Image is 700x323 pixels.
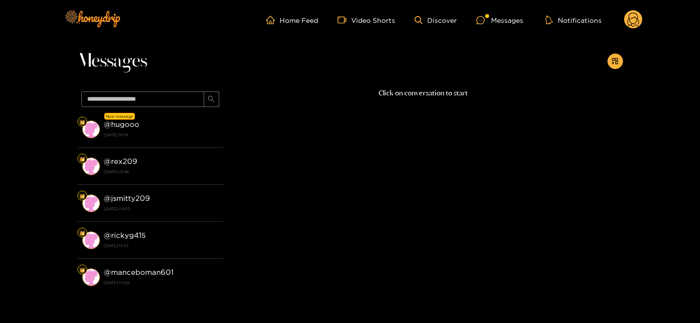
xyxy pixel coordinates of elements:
[611,57,619,66] span: appstore-add
[104,157,137,165] strong: @ rex209
[104,268,173,276] strong: @ manceboman601
[77,50,147,73] span: Messages
[104,120,139,128] strong: @ hugooo
[82,232,100,249] img: conversation
[104,231,146,239] strong: @ rickyg415
[82,121,100,138] img: conversation
[476,15,523,26] div: Messages
[79,193,85,199] img: Fan Level
[415,16,457,24] a: Discover
[266,16,318,24] a: Home Feed
[104,167,219,176] strong: [DATE] 01:46
[79,119,85,125] img: Fan Level
[79,267,85,273] img: Fan Level
[224,88,623,99] p: Click on conversation to start
[266,16,280,24] span: home
[204,91,219,107] button: search
[607,54,623,69] button: appstore-add
[82,195,100,212] img: conversation
[82,158,100,175] img: conversation
[104,204,219,213] strong: [DATE] 09:23
[104,278,219,287] strong: [DATE] 13:00
[79,230,85,236] img: Fan Level
[338,16,351,24] span: video-camera
[104,194,150,202] strong: @ jsmitty209
[79,156,85,162] img: Fan Level
[338,16,395,24] a: Video Shorts
[543,15,605,25] button: Notifications
[208,95,215,104] span: search
[104,241,219,250] strong: [DATE] 13:33
[104,130,219,139] strong: [DATE] 18:19
[82,269,100,286] img: conversation
[104,113,135,120] div: New message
